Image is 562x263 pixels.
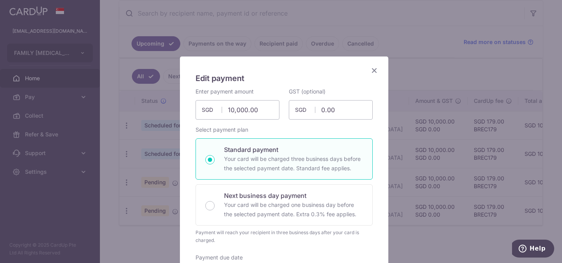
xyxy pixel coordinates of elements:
label: Enter payment amount [196,88,254,95]
span: SGD [295,106,315,114]
p: Your card will be charged one business day before the selected payment date. Extra 0.3% fee applies. [224,200,363,219]
div: Payment will reach your recipient in three business days after your card is charged. [196,229,373,244]
p: Your card will be charged three business days before the selected payment date. Standard fee appl... [224,154,363,173]
button: Close [370,66,379,75]
label: GST (optional) [289,88,325,95]
label: Select payment plan [196,126,248,134]
label: Payment due date [196,254,243,261]
p: Next business day payment [224,191,363,200]
p: Standard payment [224,145,363,154]
h5: Edit payment [196,72,373,85]
iframe: Opens a widget where you can find more information [512,240,554,259]
input: 0.00 [289,100,373,120]
input: 0.00 [196,100,279,120]
span: SGD [202,106,222,114]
